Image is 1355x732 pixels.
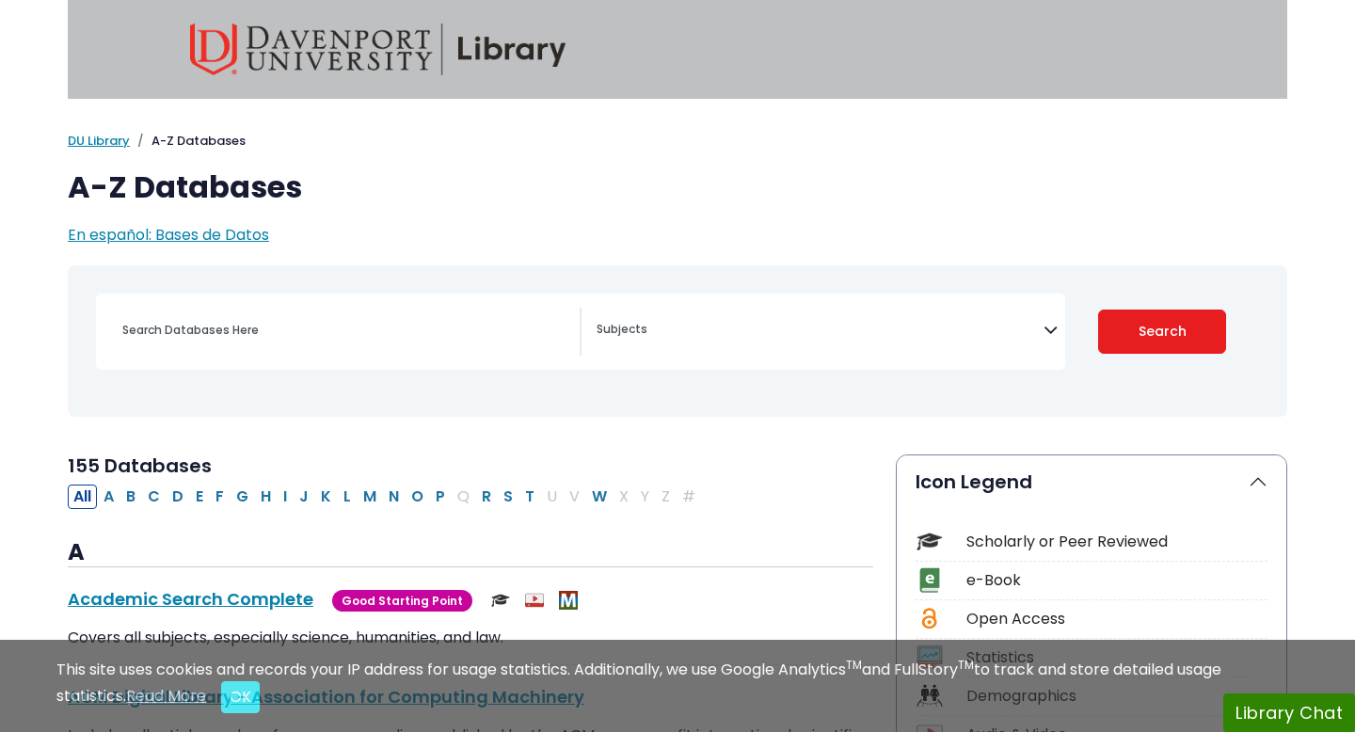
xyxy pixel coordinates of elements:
[167,485,189,509] button: Filter Results D
[221,681,260,713] button: Close
[68,485,97,509] button: All
[897,455,1286,508] button: Icon Legend
[958,657,974,673] sup: TM
[68,132,1287,151] nav: breadcrumb
[476,485,497,509] button: Filter Results R
[68,132,130,150] a: DU Library
[498,485,518,509] button: Filter Results S
[255,485,277,509] button: Filter Results H
[111,316,580,343] input: Search database by title or keyword
[68,265,1287,417] nav: Search filters
[491,591,510,610] img: Scholarly or Peer Reviewed
[130,132,246,151] li: A-Z Databases
[68,485,703,506] div: Alpha-list to filter by first letter of database name
[68,169,1287,205] h1: A-Z Databases
[190,485,209,509] button: Filter Results E
[1098,310,1227,354] button: Submit for Search Results
[966,608,1267,630] div: Open Access
[98,485,120,509] button: Filter Results A
[559,591,578,610] img: MeL (Michigan electronic Library)
[190,24,566,75] img: Davenport University Library
[56,659,1299,713] div: This site uses cookies and records your IP address for usage statistics. Additionally, we use Goo...
[231,485,254,509] button: Filter Results G
[597,324,1044,339] textarea: Search
[917,606,941,631] img: Icon Open Access
[142,485,166,509] button: Filter Results C
[278,485,293,509] button: Filter Results I
[358,485,382,509] button: Filter Results M
[68,224,269,246] a: En español: Bases de Datos
[68,587,313,611] a: Academic Search Complete
[1223,693,1355,732] button: Library Chat
[917,529,942,554] img: Icon Scholarly or Peer Reviewed
[126,685,206,707] a: Read More
[68,627,873,649] p: Covers all subjects, especially science, humanities, and law.
[586,485,613,509] button: Filter Results W
[332,590,472,612] span: Good Starting Point
[917,567,942,593] img: Icon e-Book
[525,591,544,610] img: Audio & Video
[68,539,873,567] h3: A
[210,485,230,509] button: Filter Results F
[966,531,1267,553] div: Scholarly or Peer Reviewed
[430,485,451,509] button: Filter Results P
[383,485,405,509] button: Filter Results N
[294,485,314,509] button: Filter Results J
[519,485,540,509] button: Filter Results T
[120,485,141,509] button: Filter Results B
[68,453,212,479] span: 155 Databases
[338,485,357,509] button: Filter Results L
[846,657,862,673] sup: TM
[315,485,337,509] button: Filter Results K
[966,569,1267,592] div: e-Book
[406,485,429,509] button: Filter Results O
